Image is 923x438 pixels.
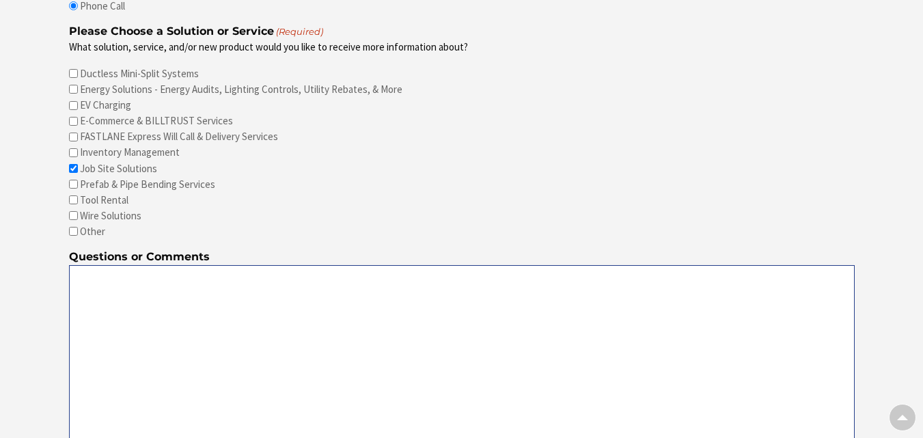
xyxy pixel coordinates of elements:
label: Questions or Comments [69,249,210,265]
label: E-Commerce & BILLTRUST Services [80,113,233,128]
label: Tool Rental [80,193,128,207]
label: Other [80,224,105,238]
label: Wire Solutions [80,208,141,223]
label: Ductless Mini-Split Systems [80,66,199,81]
label: FASTLANE Express Will Call & Delivery Services [80,129,278,143]
label: Inventory Management [80,145,180,159]
label: Job Site Solutions [80,161,157,176]
div: What solution, service, and/or new product would you like to receive more information about? [69,40,855,65]
span: (Required) [275,25,323,38]
legend: Please Choose a Solution or Service [69,24,855,40]
label: EV Charging [80,98,131,112]
span: Support [27,10,77,22]
label: Prefab & Pipe Bending Services [80,177,215,191]
label: Energy Solutions - Energy Audits, Lighting Controls, Utility Rebates, & More [80,82,402,96]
